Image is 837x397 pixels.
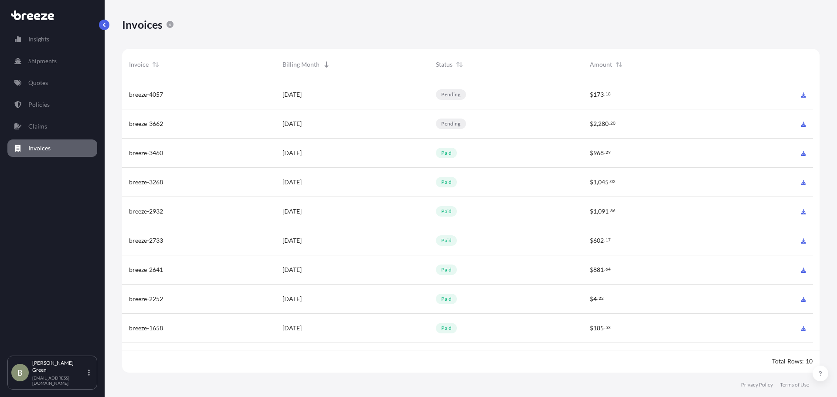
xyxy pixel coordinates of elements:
[129,236,163,245] span: breeze-2733
[593,150,604,156] span: 968
[590,208,593,214] span: $
[610,209,616,212] span: 86
[736,49,813,80] div: Actions
[282,90,302,99] span: [DATE]
[604,151,605,154] span: .
[597,179,598,185] span: ,
[122,17,163,31] p: Invoices
[282,178,302,187] span: [DATE]
[282,149,302,157] span: [DATE]
[593,325,604,331] span: 185
[28,78,48,87] p: Quotes
[282,295,302,303] span: [DATE]
[593,179,597,185] span: 1
[590,92,593,98] span: $
[441,237,452,244] p: paid
[7,139,97,157] a: Invoices
[129,324,163,333] span: breeze-1658
[593,208,597,214] span: 1
[32,360,86,373] p: [PERSON_NAME] Green
[593,267,604,273] span: 881
[454,59,465,70] button: Sort
[590,267,593,273] span: $
[28,57,57,65] p: Shipments
[441,149,452,156] p: paid
[129,149,163,157] span: breeze-3460
[129,119,163,128] span: breeze-3662
[441,120,460,127] p: pending
[604,92,605,95] span: .
[129,90,163,99] span: breeze-4057
[28,35,49,44] p: Insights
[598,208,609,214] span: 091
[129,295,163,303] span: breeze-2252
[780,381,809,388] a: Terms of Use
[282,119,302,128] span: [DATE]
[604,268,605,271] span: .
[282,60,320,69] span: Billing Month
[282,265,302,274] span: [DATE]
[7,31,97,48] a: Insights
[28,144,51,153] p: Invoices
[590,150,593,156] span: $
[609,209,610,212] span: .
[590,296,593,302] span: $
[604,326,605,329] span: .
[606,151,611,154] span: 29
[441,266,452,273] p: paid
[7,118,97,135] a: Claims
[597,208,598,214] span: ,
[593,92,604,98] span: 173
[150,59,161,70] button: Sort
[436,60,453,69] span: Status
[441,208,452,215] p: paid
[609,122,610,125] span: .
[32,375,86,386] p: [EMAIL_ADDRESS][DOMAIN_NAME]
[129,207,163,216] span: breeze-2932
[441,179,452,186] p: paid
[129,178,163,187] span: breeze-3268
[599,297,604,300] span: 22
[441,295,452,302] p: paid
[28,122,47,131] p: Claims
[741,381,773,388] a: Privacy Policy
[606,268,611,271] span: 64
[598,179,609,185] span: 045
[590,238,593,244] span: $
[610,180,616,183] span: 02
[593,296,597,302] span: 4
[7,74,97,92] a: Quotes
[597,121,598,127] span: ,
[7,96,97,113] a: Policies
[604,238,605,241] span: .
[129,265,163,274] span: breeze-2641
[28,100,50,109] p: Policies
[441,325,452,332] p: paid
[593,238,604,244] span: 602
[282,207,302,216] span: [DATE]
[590,179,593,185] span: $
[17,368,23,377] span: B
[441,91,460,98] p: pending
[593,121,597,127] span: 2
[282,324,302,333] span: [DATE]
[614,59,624,70] button: Sort
[590,121,593,127] span: $
[610,122,616,125] span: 20
[598,121,609,127] span: 280
[772,357,813,366] div: Total Rows: 10
[590,60,612,69] span: Amount
[282,236,302,245] span: [DATE]
[606,238,611,241] span: 17
[606,92,611,95] span: 18
[597,297,598,300] span: .
[321,59,332,70] button: Sort
[129,60,149,69] span: Invoice
[609,180,610,183] span: .
[590,325,593,331] span: $
[7,52,97,70] a: Shipments
[606,326,611,329] span: 53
